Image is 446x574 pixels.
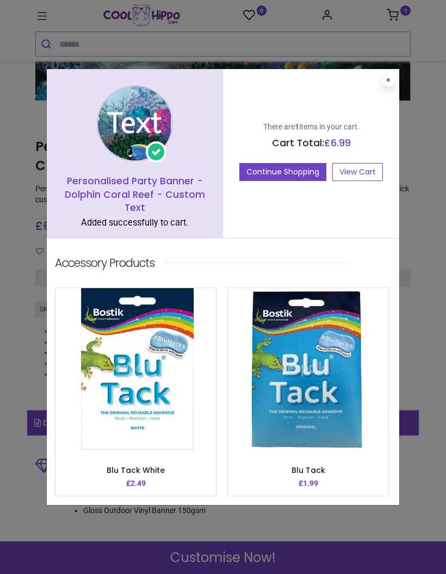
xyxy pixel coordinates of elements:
h5: Cart Total: [231,136,391,150]
a: Blu Tack White [107,465,165,476]
a: View Cart [332,163,383,182]
p: Accessory Products [55,255,154,271]
span: 6.99 [331,136,351,149]
span: 1.99 [303,479,318,488]
a: Blu Tack [292,465,325,476]
p: £ [299,478,318,489]
img: image_1024 [97,85,173,161]
div: Added successfully to cart. [55,217,214,229]
img: image_512 [55,288,216,451]
p: £ [126,478,146,489]
span: £ [324,136,351,149]
button: Continue Shopping [239,163,326,182]
span: 2.49 [131,479,146,488]
p: There are items in your cart. [231,122,391,133]
b: 1 [295,122,299,131]
h5: Personalised Party Banner - Dolphin Coral Reef - Custom Text [55,174,214,215]
img: image_512 [228,288,388,451]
